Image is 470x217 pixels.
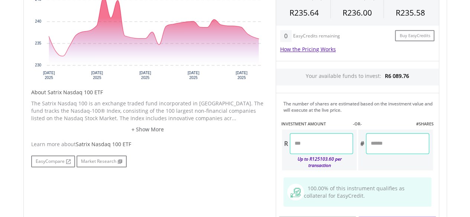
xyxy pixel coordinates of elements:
a: Buy EasyCredits [395,30,434,42]
text: [DATE] 2025 [139,71,151,80]
a: Market Research [77,155,127,167]
label: #SHARES [416,121,433,127]
text: [DATE] 2025 [187,71,199,80]
text: [DATE] 2025 [236,71,247,80]
text: [DATE] 2025 [91,71,103,80]
label: INVESTMENT AMOUNT [281,121,326,127]
div: Up to R125103.60 per transaction [282,154,353,170]
div: 0 [280,30,292,42]
span: R236.00 [342,7,372,18]
div: # [358,133,366,154]
text: [DATE] 2025 [43,71,55,80]
div: Learn more about [31,141,265,148]
a: + Show More [31,126,265,133]
span: R235.58 [396,7,425,18]
div: The number of shares are estimated based on the investment value and will execute at the live price. [283,101,436,113]
span: 100.00% of this instrument qualifies as collateral for EasyCredit. [304,185,405,199]
span: Satrix Nasdaq 100 ETF [76,141,131,148]
p: The Satrix Nasdaq 100 is an exchange traded fund incorporated in [GEOGRAPHIC_DATA]. The fund trac... [31,100,265,122]
a: EasyCompare [31,155,75,167]
label: -OR- [353,121,362,127]
div: R [282,133,290,154]
a: How the Pricing Works [280,46,336,53]
text: 240 [35,19,41,23]
div: EasyCredits remaining [293,33,340,40]
span: R6 089.76 [385,72,409,79]
text: 230 [35,63,41,67]
img: collateral-qualifying-green.svg [291,188,301,198]
text: 235 [35,41,41,45]
span: R235.64 [289,7,319,18]
h5: About Satrix Nasdaq 100 ETF [31,89,265,96]
div: Your available funds to invest: [276,69,439,85]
